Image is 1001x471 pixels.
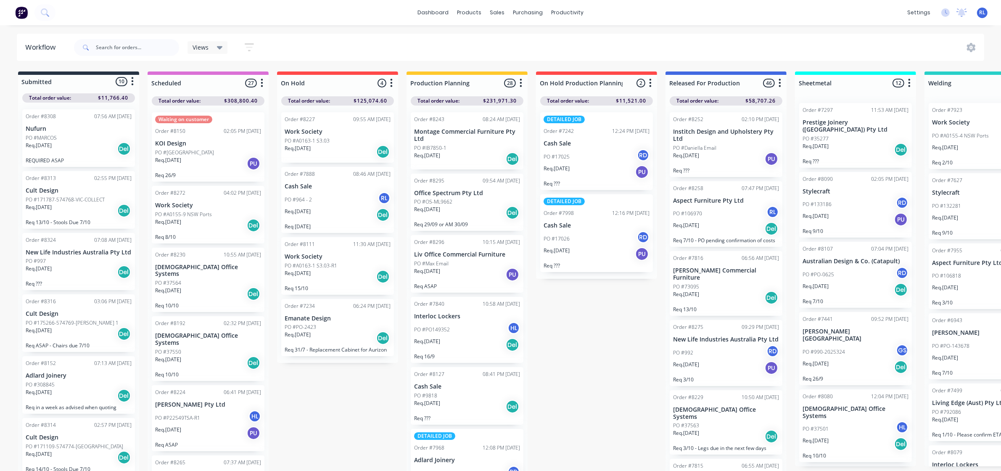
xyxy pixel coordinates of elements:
[803,143,829,150] p: Req. [DATE]
[414,326,450,333] p: PO #PO149352
[544,165,570,172] p: Req. [DATE]
[94,236,132,244] div: 07:08 AM [DATE]
[670,112,782,177] div: Order #825202:10 PM [DATE]Institch Design and Upholstery Pty LtdPO #Daniella EmailReq.[DATE]PUReq...
[155,202,261,209] p: Work Society
[803,188,909,195] p: Stylecraft
[22,233,135,291] div: Order #832407:08 AM [DATE]New Life Industries Australia Pty LtdPO #997Req.[DATE]DelReq ???
[94,360,132,367] div: 07:13 AM [DATE]
[765,291,778,304] div: Del
[155,348,181,356] p: PO #37550
[413,6,453,19] a: dashboard
[673,429,699,437] p: Req. [DATE]
[414,313,520,320] p: Interloc Lockers
[742,323,779,331] div: 09:29 PM [DATE]
[414,400,440,407] p: Req. [DATE]
[803,271,834,278] p: PO #PO-0625
[152,385,264,451] div: Order #822406:41 PM [DATE][PERSON_NAME] Pty LtdPO #P22549TSA-R1HLReq.[DATE]PUReq ASAP
[26,204,52,211] p: Req. [DATE]
[896,421,909,434] div: HL
[155,140,261,147] p: KOI Design
[673,376,779,383] p: Req 3/10
[155,389,185,396] div: Order #8224
[506,400,519,413] div: Del
[285,347,391,353] p: Req 31/7 - Replacement Cabinet for Aurizon
[670,320,782,386] div: Order #827509:29 PM [DATE]New Life Industries Australia Pty LtdPO #992RDReq.[DATE]PUReq 3/10
[22,109,135,167] div: Order #830807:56 AM [DATE]NufurnPO #MARCOSReq.[DATE]DelREQUIRED ASAP
[414,267,440,275] p: Req. [DATE]
[155,172,261,178] p: Req 26/9
[94,113,132,120] div: 07:56 AM [DATE]
[155,332,261,347] p: [DEMOGRAPHIC_DATA] Office Systems
[285,285,391,291] p: Req 15/10
[742,394,779,401] div: 10:50 AM [DATE]
[26,404,132,410] p: Req in a week as advised when quoting
[799,103,912,168] div: Order #729711:53 AM [DATE]Prestige Joinery ([GEOGRAPHIC_DATA]) Pty LtdPO #35277Req.[DATE]DelReq ???
[285,208,311,215] p: Req. [DATE]
[766,206,779,218] div: RL
[411,174,523,231] div: Order #829509:54 AM [DATE]Office Spectrum Pty LtdPO #OS-ML9662Req.[DATE]DelReq 29/09 or AM 30/09
[612,127,650,135] div: 12:24 PM [DATE]
[673,254,703,262] div: Order #7816
[803,328,909,342] p: [PERSON_NAME] [GEOGRAPHIC_DATA]
[285,315,391,322] p: Emanate Design
[932,272,961,280] p: PO #106818
[414,238,444,246] div: Order #8296
[247,426,260,440] div: PU
[26,249,132,256] p: New Life Industries Australia Pty Ltd
[766,345,779,357] div: RD
[803,175,833,183] div: Order #8090
[803,228,909,234] p: Req 9/10
[376,331,390,345] div: Del
[285,331,311,339] p: Req. [DATE]
[803,315,833,323] div: Order #7441
[894,283,908,296] div: Del
[894,143,908,156] div: Del
[155,356,181,363] p: Req. [DATE]
[414,177,444,185] div: Order #8295
[803,405,909,420] p: [DEMOGRAPHIC_DATA] Office Systems
[673,394,703,401] div: Order #8229
[285,145,311,152] p: Req. [DATE]
[544,140,650,147] p: Cash Sale
[376,145,390,159] div: Del
[26,298,56,305] div: Order #8316
[414,128,520,143] p: Montage Commercial Furniture Pty Ltd
[26,443,123,450] p: PO #171109-574774-[GEOGRAPHIC_DATA]
[117,204,131,217] div: Del
[155,149,214,156] p: PO #[GEOGRAPHIC_DATA]
[540,112,653,190] div: DETAILED JOBOrder #724212:24 PM [DATE]Cash SalePO #17025RDReq.[DATE]PUReq ???
[544,180,650,187] p: Req ???
[871,315,909,323] div: 09:52 PM [DATE]
[544,262,650,269] p: Req ???
[673,167,779,174] p: Req ???
[544,209,574,217] div: Order #7998
[932,284,958,291] p: Req. [DATE]
[353,116,391,123] div: 09:55 AM [DATE]
[26,257,46,265] p: PO #997
[224,127,261,135] div: 02:05 PM [DATE]
[285,137,330,145] p: PO #A0163-1 S3.03
[544,198,585,205] div: DETAILED JOB
[152,112,264,182] div: Waiting on customerOrder #815002:05 PM [DATE]KOI DesignPO #[GEOGRAPHIC_DATA]Req.[DATE]PUReq 26/9
[932,408,961,416] p: PO #792086
[799,242,912,308] div: Order #810707:04 PM [DATE]Australian Design & Co. (Catapult)PO #PO-0625RDReq.[DATE]DelReq 7/10
[26,389,52,396] p: Req. [DATE]
[26,125,132,132] p: Nufurn
[932,106,962,114] div: Order #7923
[803,212,829,220] p: Req. [DATE]
[414,190,520,197] p: Office Spectrum Pty Ltd
[803,106,833,114] div: Order #7297
[932,247,962,254] div: Order #7955
[26,360,56,367] div: Order #8152
[742,254,779,262] div: 06:56 AM [DATE]
[742,116,779,123] div: 02:10 PM [DATE]
[285,183,391,190] p: Cash Sale
[932,177,962,184] div: Order #7627
[26,113,56,120] div: Order #8308
[94,298,132,305] div: 03:06 PM [DATE]
[544,127,574,135] div: Order #7242
[673,197,779,204] p: Aspect Furniture Pty Ltd
[285,196,312,204] p: PO #964 - 2
[117,389,131,402] div: Del
[803,201,832,208] p: PO #133186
